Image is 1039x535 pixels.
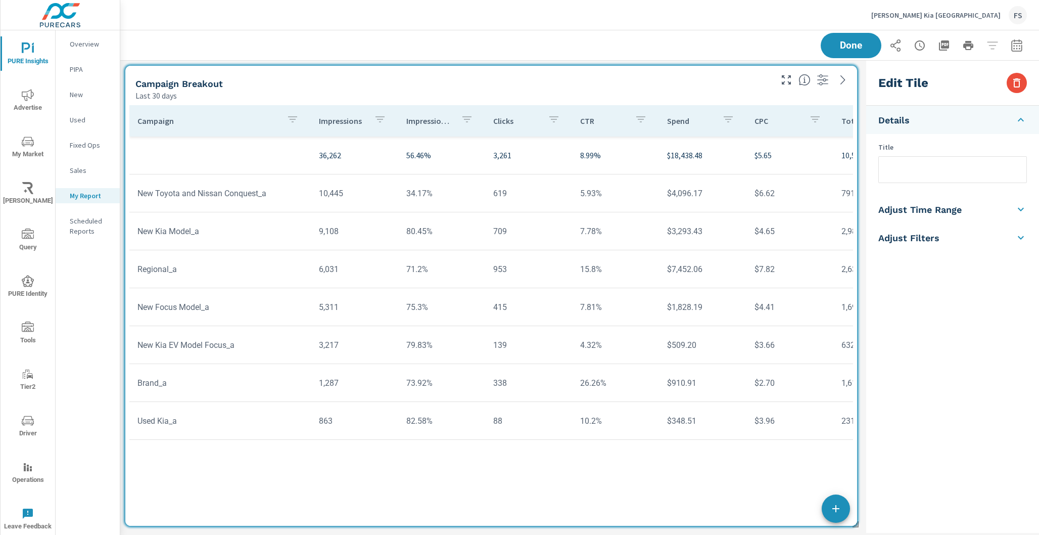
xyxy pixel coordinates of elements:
h5: Adjust Filters [878,232,939,244]
div: FS [1009,6,1027,24]
td: Regional_a [129,256,311,282]
p: 36,262 [319,149,390,161]
td: 5.93% [572,181,659,206]
p: 56.46% [406,149,477,161]
h5: Campaign Breakout [135,78,223,89]
td: New Toyota and Nissan Conquest_a [129,181,311,206]
p: CPC [754,116,801,126]
td: 1,618 [833,370,920,396]
p: New [70,90,112,100]
span: Tier2 [4,368,52,393]
span: This is a summary of Search performance results by campaign. Each column can be sorted. [798,74,811,86]
td: 26.26% [572,370,659,396]
td: 15.8% [572,256,659,282]
p: CTR [580,116,627,126]
span: Tools [4,322,52,346]
h5: Adjust Time Range [878,204,962,215]
td: 863 [311,408,398,434]
p: Campaign [137,116,278,126]
td: 34.17% [398,181,485,206]
td: $4,096.17 [659,181,746,206]
a: See more details in report [835,72,851,88]
td: 9,108 [311,218,398,244]
td: 88 [485,408,572,434]
span: Driver [4,415,52,439]
p: $18,438.48 [667,149,738,161]
td: 1,699 [833,294,920,320]
td: 7.81% [572,294,659,320]
div: Sales [56,163,120,178]
div: Fixed Ops [56,138,120,153]
td: Brand_a [129,370,311,396]
td: 75.3% [398,294,485,320]
div: PIPA [56,62,120,77]
td: 71.2% [398,256,485,282]
span: PURE Identity [4,275,52,300]
td: New Kia EV Model Focus_a [129,332,311,358]
p: [PERSON_NAME] Kia [GEOGRAPHIC_DATA] [871,11,1001,20]
td: 82.58% [398,408,485,434]
td: 5,311 [311,294,398,320]
td: 632 [833,332,920,358]
p: My Report [70,191,112,201]
td: $3,293.43 [659,218,746,244]
button: Share Report [885,35,906,56]
td: 791 [833,181,920,206]
div: My Report [56,188,120,203]
td: 3,217 [311,332,398,358]
td: $4.65 [746,218,833,244]
button: Make Fullscreen [778,72,794,88]
td: 709 [485,218,572,244]
td: 6,031 [311,256,398,282]
td: $3.96 [746,408,833,434]
td: $509.20 [659,332,746,358]
td: $3.66 [746,332,833,358]
p: Spend [667,116,714,126]
p: Sales [70,165,112,175]
td: 10,445 [311,181,398,206]
td: 231 [833,408,920,434]
td: $7.82 [746,256,833,282]
td: $2.70 [746,370,833,396]
td: 953 [485,256,572,282]
p: $5.65 [754,149,825,161]
td: 2,984 [833,218,920,244]
span: My Market [4,136,52,160]
p: 3,261 [493,149,564,161]
td: $910.91 [659,370,746,396]
td: 619 [485,181,572,206]
p: Fixed Ops [70,140,112,150]
p: Used [70,115,112,125]
td: 80.45% [398,218,485,244]
td: New Focus Model_a [129,294,311,320]
p: 10,587 [841,149,912,161]
td: 73.92% [398,370,485,396]
p: PIPA [70,64,112,74]
h5: Details [878,114,910,126]
td: 139 [485,332,572,358]
span: Query [4,229,52,253]
p: Last 30 days [135,90,177,102]
td: $1,828.19 [659,294,746,320]
span: Leave Feedback [4,508,52,532]
p: Title [878,142,1027,152]
td: New Kia Model_a [129,218,311,244]
div: Overview [56,36,120,52]
div: Scheduled Reports [56,213,120,239]
td: 338 [485,370,572,396]
h3: Edit Tile [878,74,928,92]
span: Operations [4,461,52,486]
p: Total Conversions [841,116,888,126]
span: [PERSON_NAME] [4,182,52,207]
td: 10.2% [572,408,659,434]
p: Impression Share [406,116,453,126]
td: 1,287 [311,370,398,396]
td: $6.62 [746,181,833,206]
p: 8.99% [580,149,651,161]
td: 2,632 [833,256,920,282]
span: Done [831,41,871,50]
td: 7.78% [572,218,659,244]
td: $7,452.06 [659,256,746,282]
span: PURE Insights [4,42,52,67]
div: Used [56,112,120,127]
